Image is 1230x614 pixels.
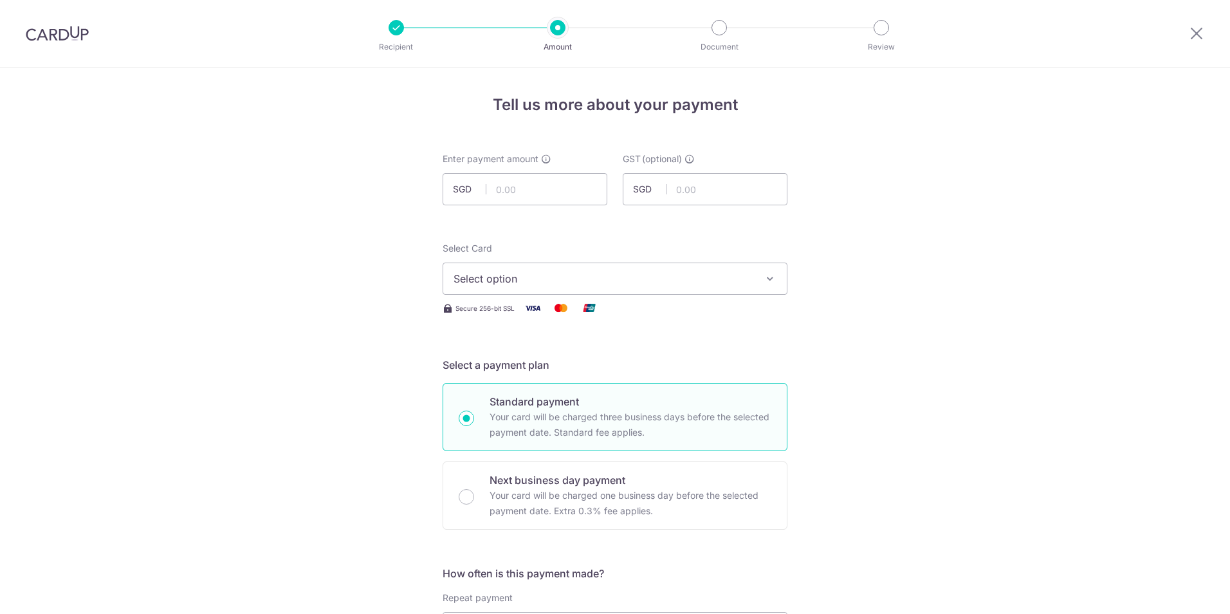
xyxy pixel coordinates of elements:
[443,93,787,116] h4: Tell us more about your payment
[520,300,546,316] img: Visa
[623,153,641,165] span: GST
[443,153,538,165] span: Enter payment amount
[672,41,767,53] p: Document
[443,357,787,373] h5: Select a payment plan
[642,153,682,165] span: (optional)
[548,300,574,316] img: Mastercard
[443,566,787,581] h5: How often is this payment made?
[576,300,602,316] img: Union Pay
[454,271,753,286] span: Select option
[834,41,929,53] p: Review
[443,243,492,254] span: translation missing: en.payables.payment_networks.credit_card.summary.labels.select_card
[633,183,666,196] span: SGD
[490,472,771,488] p: Next business day payment
[455,303,515,313] span: Secure 256-bit SSL
[349,41,444,53] p: Recipient
[443,263,787,295] button: Select option
[623,173,787,205] input: 0.00
[443,591,513,604] label: Repeat payment
[510,41,605,53] p: Amount
[490,394,771,409] p: Standard payment
[26,26,89,41] img: CardUp
[490,488,771,519] p: Your card will be charged one business day before the selected payment date. Extra 0.3% fee applies.
[490,409,771,440] p: Your card will be charged three business days before the selected payment date. Standard fee appl...
[443,173,607,205] input: 0.00
[453,183,486,196] span: SGD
